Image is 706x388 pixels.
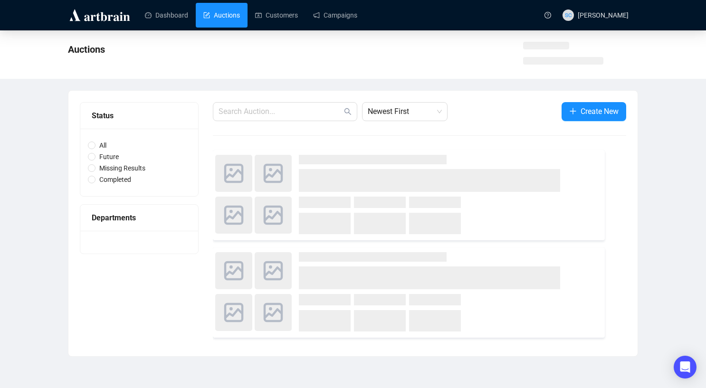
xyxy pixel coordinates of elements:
span: SC [565,10,572,19]
img: photo.svg [215,197,252,234]
span: Create New [581,105,619,117]
span: question-circle [544,12,551,19]
span: Auctions [68,44,105,55]
span: plus [569,107,577,115]
a: Campaigns [313,3,357,28]
div: Departments [92,212,187,224]
span: Newest First [368,103,442,121]
img: photo.svg [255,197,292,234]
span: search [344,108,352,115]
a: Auctions [203,3,240,28]
button: Create New [562,102,626,121]
span: Missing Results [95,163,149,173]
div: Open Intercom Messenger [674,356,696,379]
input: Search Auction... [219,106,342,117]
img: photo.svg [255,252,292,289]
span: All [95,140,110,151]
span: Completed [95,174,135,185]
a: Customers [255,3,298,28]
span: Future [95,151,123,162]
a: Dashboard [145,3,188,28]
img: photo.svg [215,252,252,289]
span: [PERSON_NAME] [578,11,629,19]
img: photo.svg [255,155,292,192]
img: photo.svg [215,294,252,331]
img: logo [68,8,132,23]
div: Status [92,110,187,122]
img: photo.svg [215,155,252,192]
img: photo.svg [255,294,292,331]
